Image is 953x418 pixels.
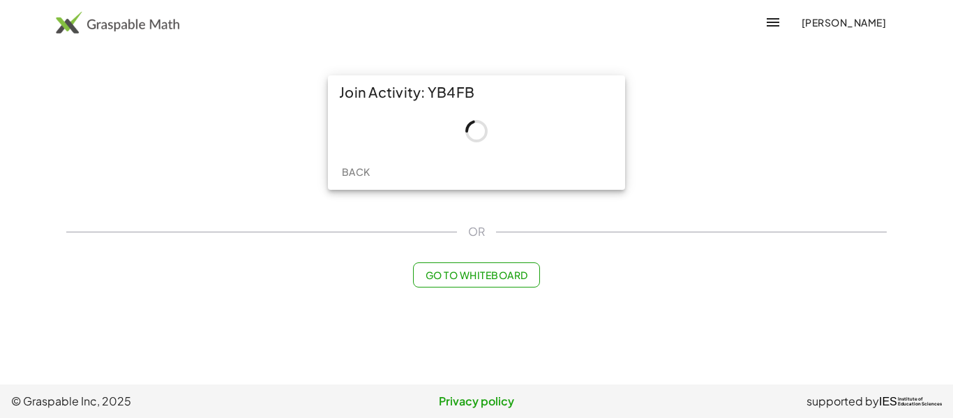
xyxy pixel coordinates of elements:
span: Institute of Education Sciences [898,397,942,407]
span: Back [341,165,370,178]
span: [PERSON_NAME] [801,16,886,29]
span: © Graspable Inc, 2025 [11,393,322,410]
span: Go to Whiteboard [425,269,527,281]
a: IESInstitute ofEducation Sciences [879,393,942,410]
span: IES [879,395,897,408]
a: Privacy policy [322,393,632,410]
button: [PERSON_NAME] [790,10,897,35]
button: Back [333,159,378,184]
span: OR [468,223,485,240]
span: supported by [806,393,879,410]
button: Go to Whiteboard [413,262,539,288]
div: Join Activity: YB4FB [328,75,625,109]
